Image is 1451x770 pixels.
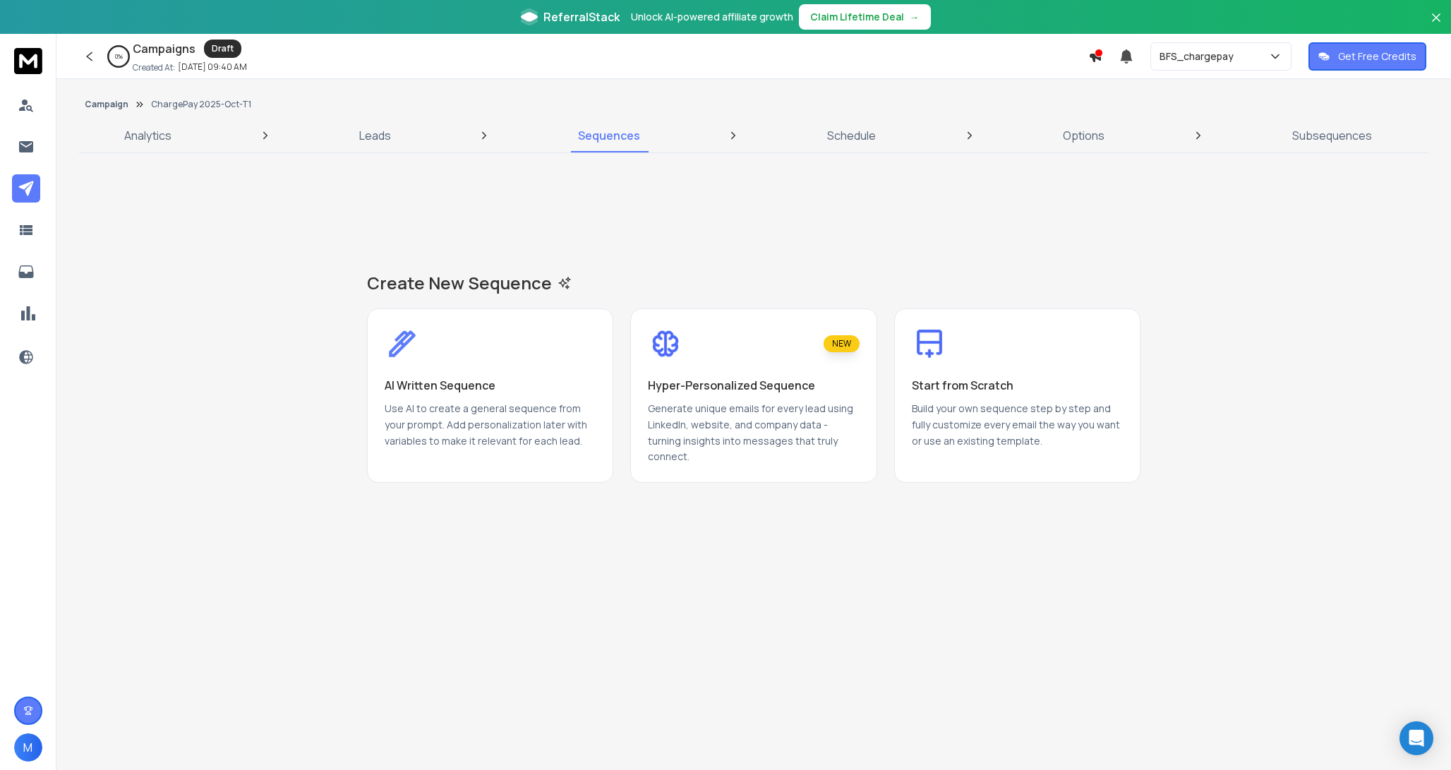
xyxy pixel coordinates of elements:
[819,119,884,152] a: Schedule
[799,4,931,30] button: Claim Lifetime Deal→
[912,378,1013,392] h3: Start from Scratch
[14,733,42,762] button: M
[385,378,495,392] h3: AI Written Sequence
[894,308,1140,483] button: Start from ScratchBuild your own sequence step by step and fully customize every email the way yo...
[133,62,175,73] p: Created At:
[124,127,171,144] p: Analytics
[385,401,596,465] p: Use AI to create a general sequence from your prompt. Add personalization later with variables to...
[151,99,251,110] p: ChargePay 2025-Oct-T1
[359,127,391,144] p: Leads
[133,40,195,57] h1: Campaigns
[1054,119,1113,152] a: Options
[648,401,859,465] p: Generate unique emails for every lead using LinkedIn, website, and company data - turning insight...
[351,119,399,152] a: Leads
[1399,721,1433,755] div: Open Intercom Messenger
[543,8,620,25] span: ReferralStack
[827,127,876,144] p: Schedule
[824,335,860,352] div: NEW
[1292,127,1372,144] p: Subsequences
[578,127,640,144] p: Sequences
[912,401,1123,465] p: Build your own sequence step by step and fully customize every email the way you want or use an e...
[1338,49,1416,64] p: Get Free Credits
[367,272,1140,294] h1: Create New Sequence
[204,40,241,58] div: Draft
[630,308,877,483] button: NEWHyper-Personalized SequenceGenerate unique emails for every lead using LinkedIn, website, and ...
[1308,42,1426,71] button: Get Free Credits
[648,378,815,392] h3: Hyper-Personalized Sequence
[178,61,247,73] p: [DATE] 09:40 AM
[1160,49,1239,64] p: BFS_chargepay
[1284,119,1380,152] a: Subsequences
[85,99,128,110] button: Campaign
[367,308,613,483] button: AI Written SequenceUse AI to create a general sequence from your prompt. Add personalization late...
[115,52,123,61] p: 0 %
[910,10,920,24] span: →
[116,119,180,152] a: Analytics
[1063,127,1104,144] p: Options
[570,119,649,152] a: Sequences
[631,10,793,24] p: Unlock AI-powered affiliate growth
[1427,8,1445,42] button: Close banner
